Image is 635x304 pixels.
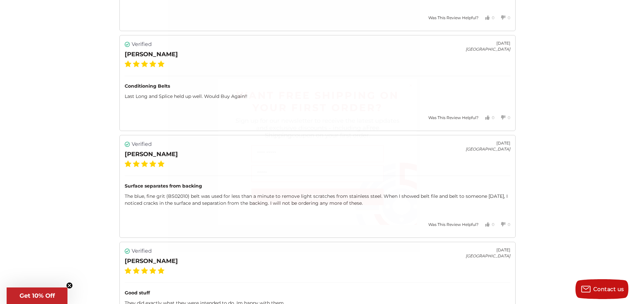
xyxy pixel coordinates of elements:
[251,189,384,205] button: SIGN UP
[407,82,414,89] button: Close dialog
[265,124,379,139] span: Free Shipping
[575,279,628,299] button: Contact us
[593,286,624,292] span: Contact us
[235,117,400,139] span: Sign up for our newsletter to receive the latest updates and exclusive discounts - including a co...
[236,89,399,114] span: WANT FREE SHIPPING ON YOUR FIRST ORDER?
